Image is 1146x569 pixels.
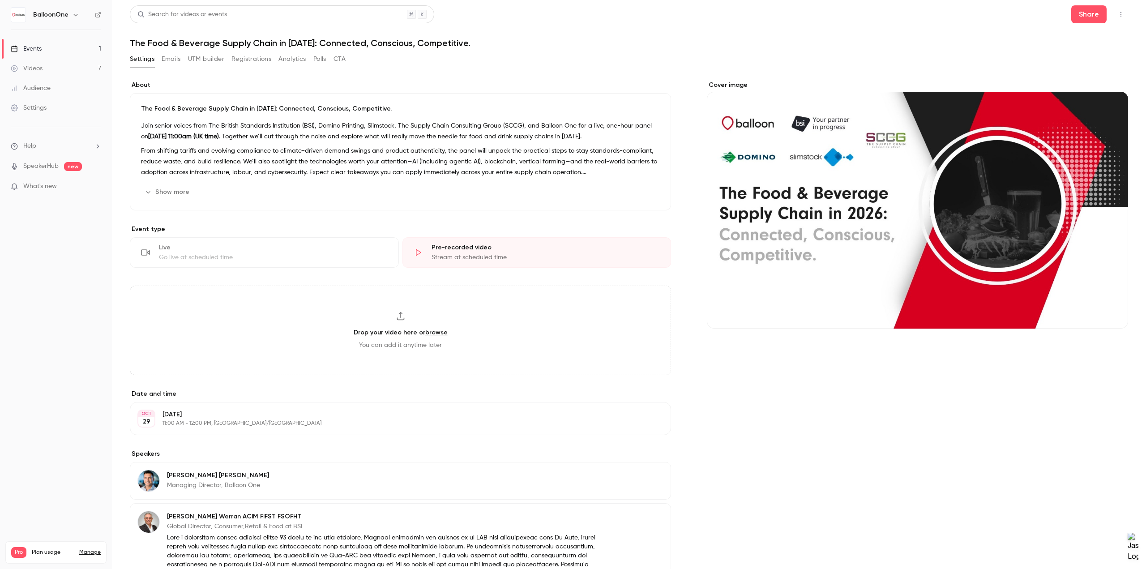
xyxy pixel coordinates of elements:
span: Pro [11,547,26,558]
div: Audience [11,84,51,93]
label: Speakers [130,449,671,458]
div: Settings [11,103,47,112]
div: Pre-recorded videoStream at scheduled time [402,237,671,268]
p: [PERSON_NAME] Werran ACIM FIFST FSOFHT [167,512,613,521]
p: Global Director, Consumer,Retail & Food at BSI [167,522,613,531]
img: BalloonOne [11,8,26,22]
button: Analytics [278,52,306,66]
label: Date and time [130,389,671,398]
div: OCT [138,411,154,417]
a: browse [425,329,448,336]
h3: Drop your video here or [354,328,448,337]
li: help-dropdown-opener [11,141,101,151]
div: LiveGo live at scheduled time [130,237,399,268]
span: new [64,162,82,171]
span: What's new [23,182,57,191]
p: Managing Director, Balloon One [167,481,269,490]
a: Manage [79,549,101,556]
span: You can add it anytime later [359,341,442,350]
h1: The Food & Beverage Supply Chain in [DATE]: Connected, Conscious, Competitive. [130,38,1128,48]
button: Show more [141,185,195,199]
h6: BalloonOne [33,10,68,19]
section: Cover image [707,81,1128,329]
strong: [DATE] 11:00am (UK time) [148,133,219,140]
button: Settings [130,52,154,66]
div: Search for videos or events [137,10,227,19]
div: Live [159,243,388,252]
p: From shifting tariffs and evolving compliance to climate-driven demand swings and product authent... [141,145,660,178]
a: SpeakerHub [23,162,59,171]
div: Pre-recorded video [432,243,660,252]
img: Richard Werran ACIM FIFST FSOFHT [138,511,159,533]
button: UTM builder [188,52,224,66]
img: Craig Powell [138,470,159,492]
p: Event type [130,225,671,234]
label: Cover image [707,81,1128,90]
p: The Food & Beverage Supply Chain in [DATE]: Connected, Conscious, Competitive. [141,104,660,113]
p: [DATE] [162,410,624,419]
p: Join senior voices from The British Standards Institution (BSI), Domino Printing, Slimstock, The ... [141,120,660,142]
button: Share [1071,5,1107,23]
div: Events [11,44,42,53]
p: 29 [143,417,150,426]
div: Craig Powell[PERSON_NAME] [PERSON_NAME]Managing Director, Balloon One [130,462,671,500]
button: CTA [334,52,346,66]
span: Plan usage [32,549,74,556]
button: Emails [162,52,180,66]
div: Videos [11,64,43,73]
span: Help [23,141,36,151]
p: 11:00 AM - 12:00 PM, [GEOGRAPHIC_DATA]/[GEOGRAPHIC_DATA] [162,420,624,427]
p: [PERSON_NAME] [PERSON_NAME] [167,471,269,480]
div: Stream at scheduled time [432,253,660,262]
iframe: Noticeable Trigger [90,183,101,191]
div: Go live at scheduled time [159,253,388,262]
label: About [130,81,671,90]
button: Registrations [231,52,271,66]
button: Polls [313,52,326,66]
